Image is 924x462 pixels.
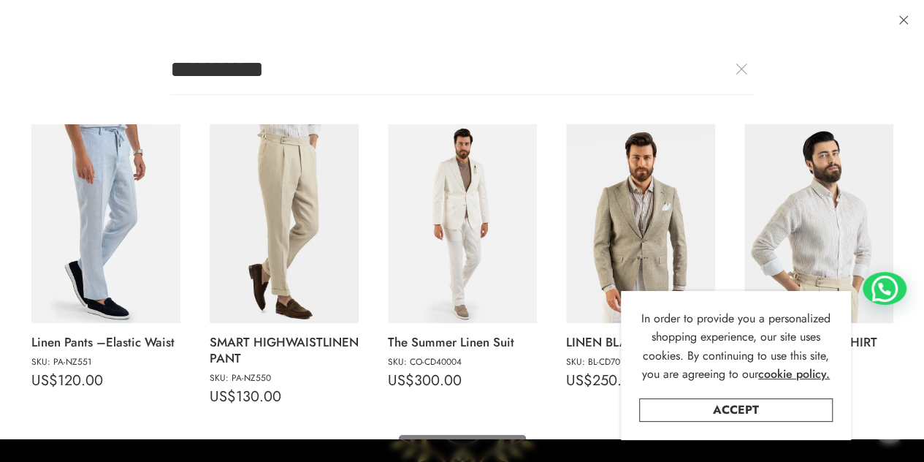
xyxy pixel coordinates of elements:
[744,124,893,390] a: STRIPPED LINEN SHIRTSKU: CH-GN126US$80.00
[31,357,180,366] small: SKU: PA-NZ551
[210,124,359,406] a: SMART HIGHWAISTLINEN PANTSKU: PA-NZ550US$130.00
[388,357,537,366] small: SKU: CO-CD40004
[758,365,830,384] a: cookie policy.
[566,334,715,350] p: LINEN BLAZER
[388,370,414,391] span: US$
[890,7,917,34] a: Close search
[210,334,359,366] p: SMART HIGHWAIST
[566,357,715,366] small: SKU: BL-CD7017
[210,374,359,382] small: SKU: PA-NZ550
[566,370,592,391] span: US$
[31,334,180,350] p: s –Elastic Waist
[388,124,537,390] a: The Summer Linen SuitSKU: CO-CD40004US$300.00
[566,370,639,391] bdi: 250.00
[31,124,180,390] a: Linen Pants –Elastic WaistSKU: PA-NZ551US$120.00
[31,370,58,391] span: US$
[639,398,833,422] a: Accept
[210,386,236,407] span: US$
[31,333,88,351] strong: Linen Pant
[210,333,359,367] strong: LINEN PANT
[566,124,715,390] a: LINEN BLAZERSKU: BL-CD7017US$250.00
[641,310,831,383] span: In order to provide you a personalized shopping experience, our site uses cookies. By continuing ...
[388,370,462,391] bdi: 300.00
[388,334,537,350] p: The Summer Linen Suit
[210,386,281,407] bdi: 130.00
[31,370,103,391] bdi: 120.00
